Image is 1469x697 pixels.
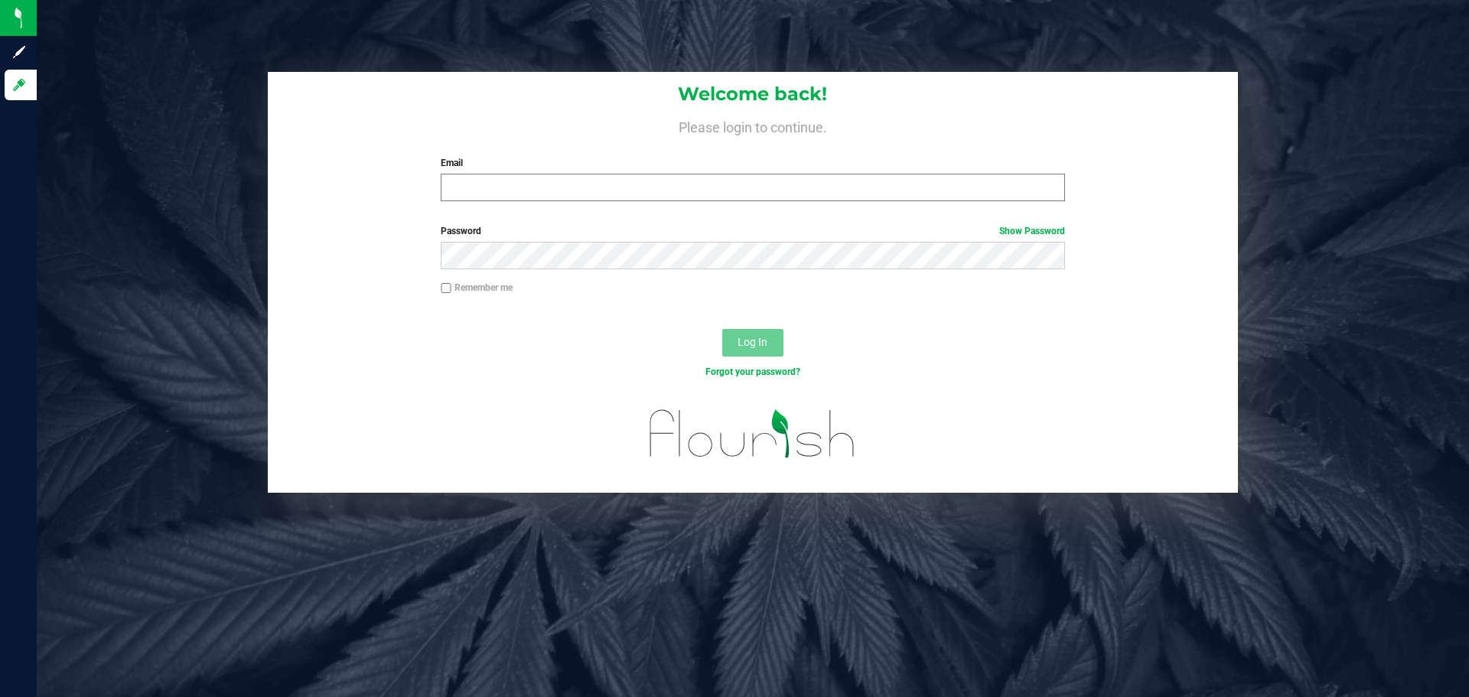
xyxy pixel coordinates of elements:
[11,44,27,60] inline-svg: Sign up
[705,366,800,377] a: Forgot your password?
[999,226,1065,236] a: Show Password
[441,226,481,236] span: Password
[268,116,1238,135] h4: Please login to continue.
[631,395,874,473] img: flourish_logo.svg
[268,84,1238,104] h1: Welcome back!
[11,77,27,93] inline-svg: Log in
[441,281,513,295] label: Remember me
[441,283,451,294] input: Remember me
[441,156,1064,170] label: Email
[738,336,767,348] span: Log In
[722,329,783,357] button: Log In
